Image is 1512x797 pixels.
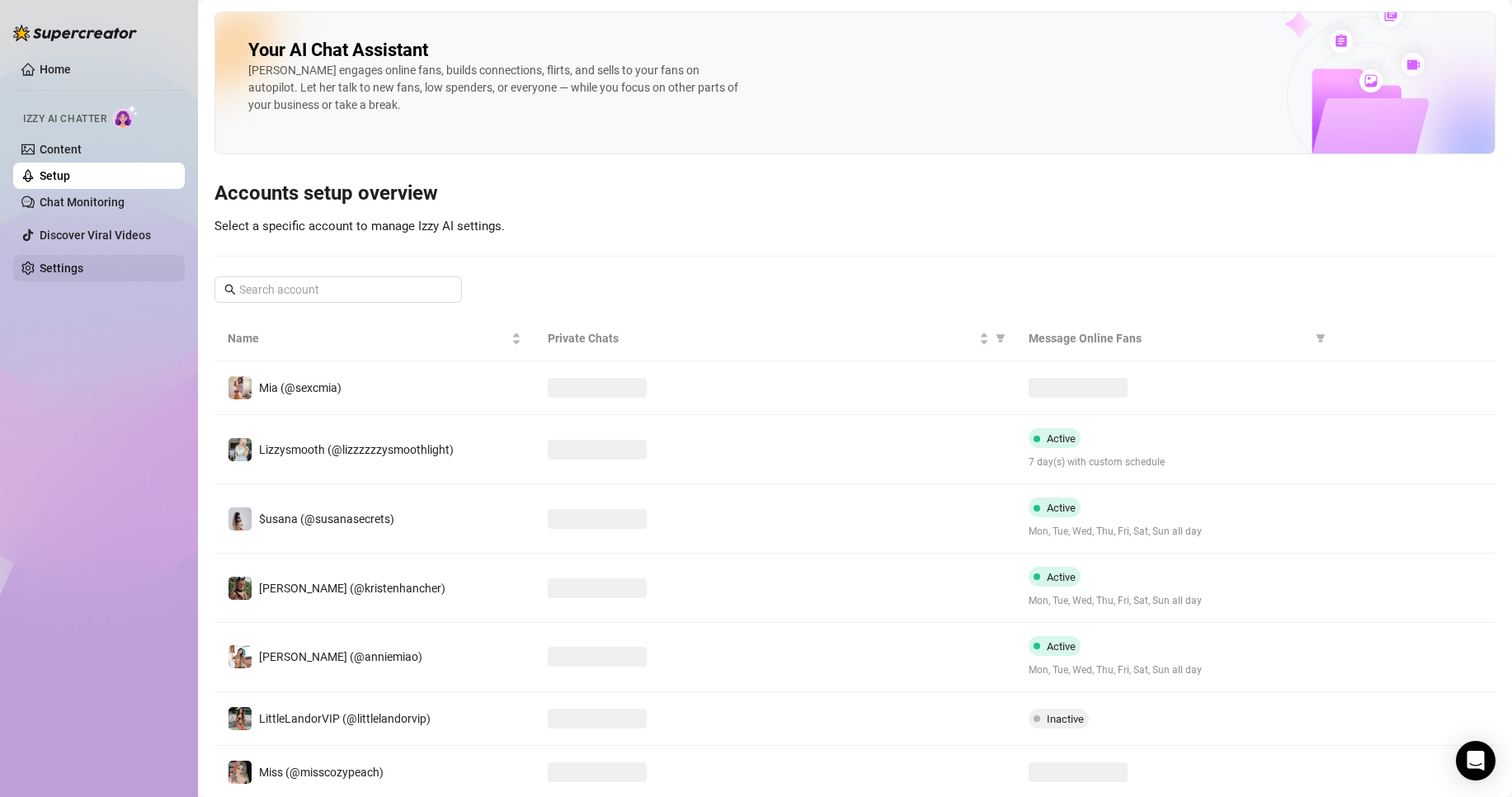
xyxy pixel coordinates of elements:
img: Kristen (@kristenhancher) [228,577,252,600]
h2: Your AI Chat Assistant [248,39,428,62]
th: Private Chats [535,316,1015,361]
h3: Accounts setup overview [214,181,1496,207]
div: [PERSON_NAME] engages online fans, builds connections, flirts, and sells to your fans on autopilo... [248,62,743,114]
span: Mon, Tue, Wed, Thu, Fri, Sat, Sun all day [1029,593,1322,609]
input: Search account [239,281,439,299]
span: filter [1312,326,1329,351]
img: Lizzysmooth (@lizzzzzzysmoothlight) [228,438,252,461]
span: Active [1047,571,1076,583]
span: Mon, Tue, Wed, Thu, Fri, Sat, Sun all day [1029,524,1322,540]
th: Name [214,316,535,361]
span: filter [992,326,1009,351]
span: Name [228,329,508,347]
span: 7 day(s) with custom schedule [1029,455,1322,470]
span: Mia (@sexcmia) [259,381,341,394]
a: Chat Monitoring [40,196,125,209]
a: Settings [40,262,83,275]
img: LittleLandorVIP (@littlelandorvip) [228,707,252,730]
div: Open Intercom Messenger [1456,741,1496,780]
a: Setup [40,169,70,182]
span: Izzy AI Chatter [23,111,106,127]
span: Message Online Fans [1029,329,1309,347]
span: [PERSON_NAME] (@anniemiao) [259,650,422,663]
span: Miss (@misscozypeach) [259,766,384,779]
a: Content [40,143,82,156]
img: Miss (@misscozypeach) [228,761,252,784]
span: filter [996,333,1006,343]
a: Discover Viral Videos [40,229,151,242]
img: Annie (@anniemiao) [228,645,252,668]
span: filter [1316,333,1326,343]
span: Active [1047,502,1076,514]
img: AI Chatter [113,105,139,129]
a: Home [40,63,71,76]
span: Lizzysmooth (@lizzzzzzysmoothlight) [259,443,454,456]
span: Active [1047,432,1076,445]
img: $usana (@susanasecrets) [228,507,252,531]
span: Inactive [1047,713,1084,725]
span: Select a specific account to manage Izzy AI settings. [214,219,505,233]
span: Active [1047,640,1076,653]
img: Mia (@sexcmia) [228,376,252,399]
span: LittleLandorVIP (@littlelandorvip) [259,712,431,725]
img: logo-BBDzfeDw.svg [13,25,137,41]
span: Private Chats [548,329,975,347]
span: [PERSON_NAME] (@kristenhancher) [259,582,445,595]
span: Mon, Tue, Wed, Thu, Fri, Sat, Sun all day [1029,663,1322,678]
span: $usana (@susanasecrets) [259,512,394,526]
span: search [224,284,236,295]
